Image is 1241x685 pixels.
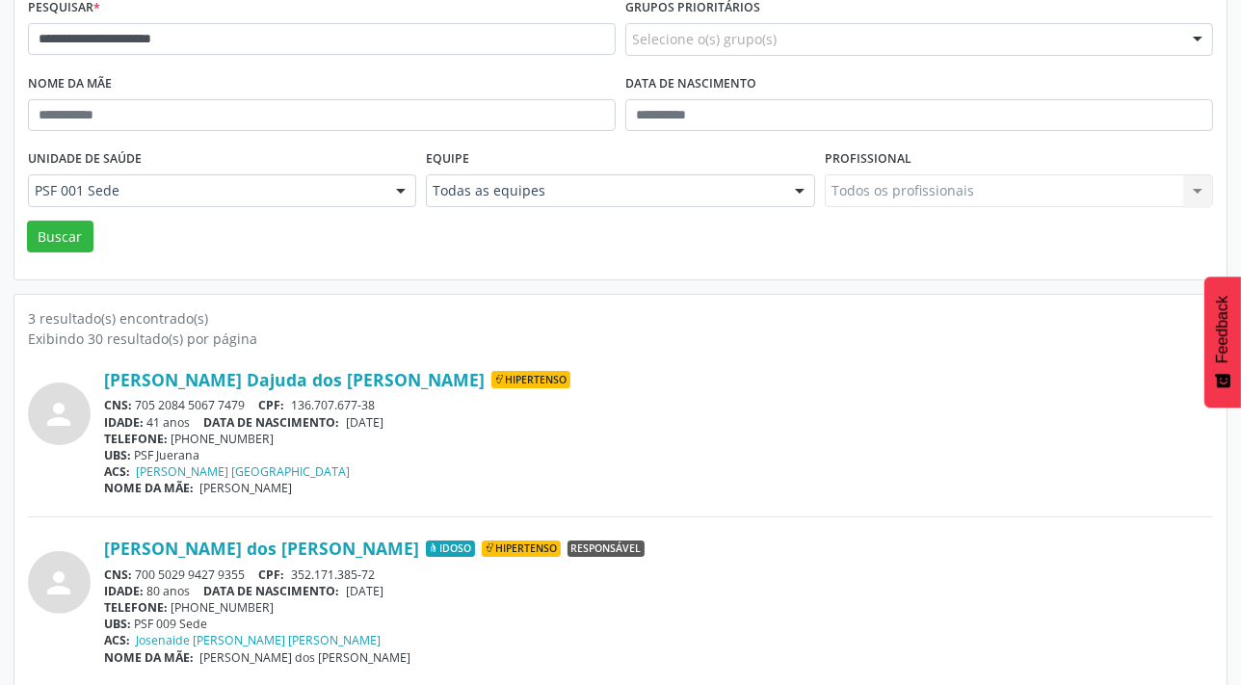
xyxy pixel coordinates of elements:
span: ACS: [104,632,130,648]
div: [PHONE_NUMBER] [104,431,1213,447]
span: [PERSON_NAME] [200,480,293,496]
span: UBS: [104,447,131,463]
div: PSF Juerana [104,447,1213,463]
span: Idoso [426,540,475,558]
div: PSF 009 Sede [104,616,1213,632]
span: TELEFONE: [104,431,168,447]
span: PSF 001 Sede [35,181,377,200]
span: [PERSON_NAME] dos [PERSON_NAME] [200,649,411,666]
span: [DATE] [346,414,383,431]
div: 41 anos [104,414,1213,431]
a: Josenaide [PERSON_NAME] [PERSON_NAME] [137,632,382,648]
span: NOME DA MÃE: [104,480,194,496]
span: IDADE: [104,583,144,599]
span: Feedback [1214,296,1231,363]
div: 705 2084 5067 7479 [104,397,1213,413]
span: CPF: [259,566,285,583]
span: 352.171.385-72 [291,566,375,583]
span: CNS: [104,397,132,413]
label: Profissional [825,145,911,174]
span: 136.707.677-38 [291,397,375,413]
div: 700 5029 9427 9355 [104,566,1213,583]
span: CNS: [104,566,132,583]
div: Exibindo 30 resultado(s) por página [28,329,1213,349]
div: [PHONE_NUMBER] [104,599,1213,616]
span: IDADE: [104,414,144,431]
i: person [42,566,77,600]
button: Feedback - Mostrar pesquisa [1204,277,1241,408]
span: UBS: [104,616,131,632]
div: 3 resultado(s) encontrado(s) [28,308,1213,329]
a: [PERSON_NAME] [GEOGRAPHIC_DATA] [137,463,351,480]
span: Hipertenso [482,540,561,558]
span: Selecione o(s) grupo(s) [632,29,777,49]
span: CPF: [259,397,285,413]
a: [PERSON_NAME] Dajuda dos [PERSON_NAME] [104,369,485,390]
span: ACS: [104,463,130,480]
span: [DATE] [346,583,383,599]
span: DATA DE NASCIMENTO: [204,414,340,431]
a: [PERSON_NAME] dos [PERSON_NAME] [104,538,419,559]
button: Buscar [27,221,93,253]
i: person [42,397,77,432]
span: Responsável [568,540,645,558]
label: Equipe [426,145,469,174]
span: Todas as equipes [433,181,775,200]
span: NOME DA MÃE: [104,649,194,666]
span: DATA DE NASCIMENTO: [204,583,340,599]
div: 80 anos [104,583,1213,599]
label: Unidade de saúde [28,145,142,174]
span: TELEFONE: [104,599,168,616]
label: Nome da mãe [28,69,112,99]
label: Data de nascimento [625,69,756,99]
span: Hipertenso [491,371,570,388]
